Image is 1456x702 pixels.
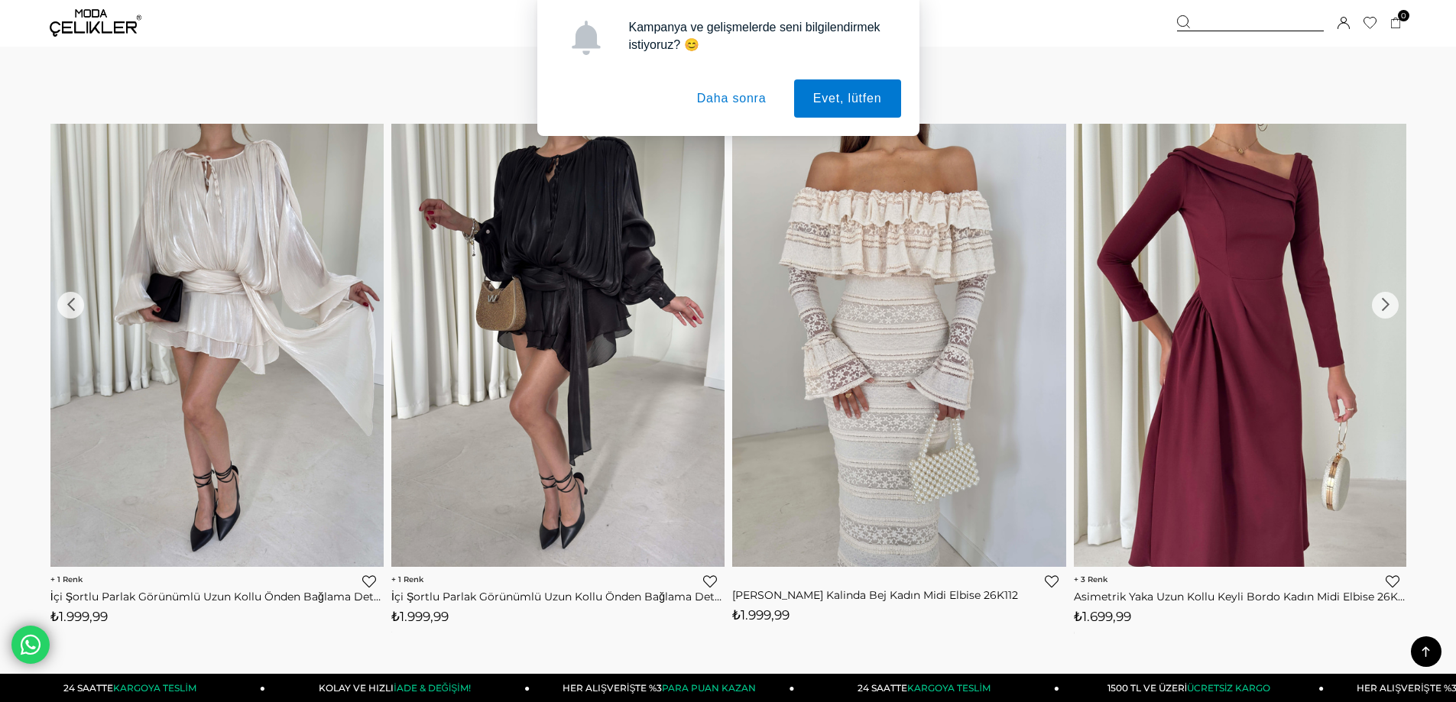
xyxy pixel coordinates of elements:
[794,79,901,118] button: Evet, lütfen
[1074,590,1407,603] a: Asimetrik Yaka Uzun Kollu Keyli Bordo Kadın Midi Elbise 26K087
[662,682,756,694] span: PARA PUAN KAZAN
[113,682,196,694] span: KARGOYA TESLİM
[678,79,786,118] button: Daha sonra
[907,682,990,694] span: KARGOYA TESLİM
[569,21,603,55] img: notification icon
[732,607,790,623] span: ₺1.999,99
[362,574,376,588] a: Favorilere Ekle
[265,674,530,702] a: KOLAY VE HIZLIİADE & DEĞİŞİM!
[1074,123,1407,567] img: Keyli elbise 26K087
[50,632,51,632] img: png;base64,iVBORw0KGgoAAAANSUhEUgAAAAEAAAABCAYAAAAfFcSJAAAAAXNSR0IArs4c6QAAAA1JREFUGFdjePfu3X8ACW...
[1059,674,1324,702] a: 1500 TL VE ÜZERİÜCRETSİZ KARGO
[1045,574,1059,588] a: Favorilere Ekle
[1074,574,1107,584] span: 3
[394,682,470,694] span: İADE & DEĞİŞİM!
[1386,574,1399,588] a: Favorilere Ekle
[50,609,108,624] span: ₺1.999,99
[391,574,423,584] span: 1
[391,590,725,603] a: İçi Şortlu Parlak Görünümlü Uzun Kollu Önden Bağlama Detaylı Mini Britt Siyah Kadın Elbise 26K027
[391,609,449,624] span: ₺1.999,99
[1,674,265,702] a: 24 SAATTEKARGOYA TESLİM
[530,674,794,702] a: HER ALIŞVERİŞTE %3PARA PUAN KAZAN
[732,588,1065,602] a: [PERSON_NAME] Kalinda Bej Kadın Midi Elbise 26K112
[703,574,717,588] a: Favorilere Ekle
[391,123,725,567] img: Britt elbise 26K027
[1074,632,1075,633] img: png;base64,iVBORw0KGgoAAAANSUhEUgAAAAEAAAABCAYAAAAfFcSJAAAAAXNSR0IArs4c6QAAAA1JREFUGFdjePfu3X8ACW...
[50,123,384,567] img: Britt elbise 26K027
[1074,632,1075,632] img: png;base64,iVBORw0KGgoAAAANSUhEUgAAAAEAAAABCAYAAAAfFcSJAAAAAXNSR0IArs4c6QAAAA1JREFUGFdjePfu3X8ACW...
[50,590,384,603] a: İçi Şortlu Parlak Görünümlü Uzun Kollu Önden Bağlama Detaylı Mini Britt Vizon Kadın Elbise 26K027
[1074,609,1131,624] span: ₺1.699,99
[1187,682,1270,694] span: ÜCRETSİZ KARGO
[732,123,1065,567] img: Kalinda elbise 26K112
[50,574,83,584] span: 1
[795,674,1059,702] a: 24 SAATTEKARGOYA TESLİM
[617,18,901,53] div: Kampanya ve gelişmelerde seni bilgilendirmek istiyoruz? 😊
[391,632,392,632] img: png;base64,iVBORw0KGgoAAAANSUhEUgAAAAEAAAABCAYAAAAfFcSJAAAAAXNSR0IArs4c6QAAAA1JREFUGFdjePfu3X8ACW...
